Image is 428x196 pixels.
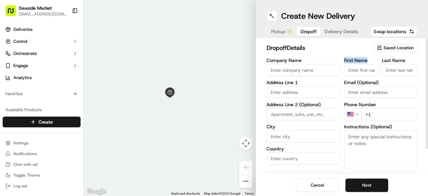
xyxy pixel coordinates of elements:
button: Saved Location [373,43,417,53]
a: Deliveries [3,24,81,35]
a: 📗Knowledge Base [4,94,54,106]
div: We're available if you need us! [23,70,85,76]
button: Control [3,36,81,47]
button: Keyboard shortcuts [171,191,200,196]
button: Seaside Market[EMAIL_ADDRESS][DOMAIN_NAME] [3,3,69,19]
span: Control [13,39,27,45]
button: Create [3,117,81,127]
span: Analytics [13,75,32,81]
label: Company Name [266,58,340,63]
label: Address Line 1 [266,80,340,85]
input: Apartment, suite, unit, etc. [266,108,340,120]
a: Open this area in Google Maps (opens a new window) [85,187,107,196]
div: Favorites [3,88,81,99]
button: Seaside Market [19,5,52,11]
span: Delivery Details [325,28,358,35]
input: Enter address [266,86,340,98]
span: Knowledge Base [13,97,51,104]
span: Notifications [13,151,37,156]
label: First Name [344,58,380,63]
input: Enter company name [266,64,340,76]
label: City [266,124,340,129]
button: Chat with us! [3,160,81,169]
span: Orchestrate [13,51,37,57]
p: Welcome 👋 [7,26,122,37]
button: Next [345,179,388,192]
input: Enter country [266,152,340,165]
input: Got a question? Start typing here... [17,43,120,50]
label: Country [266,146,340,151]
span: Settings [13,140,28,146]
button: Toggle Theme [3,171,81,180]
input: Enter email address [344,86,418,98]
button: Map camera controls [239,137,252,150]
button: Settings [3,138,81,148]
label: Zip Code [305,169,340,173]
label: Email (Optional) [344,80,418,85]
span: Deliveries [13,26,32,32]
button: Zoom out [239,175,252,188]
label: State [266,169,302,173]
div: 📗 [7,97,12,103]
button: Zoom in [239,161,252,174]
span: Pickup [271,28,285,35]
span: Saved Location [384,45,414,51]
span: Dropoff [301,28,317,35]
span: API Documentation [63,97,107,104]
div: Start new chat [23,64,110,70]
button: Orchestrate [3,48,81,59]
span: Engage [13,63,28,69]
div: 💻 [57,97,62,103]
span: Create [38,119,53,125]
input: Enter phone number [361,108,418,120]
a: 💻API Documentation [54,94,110,106]
a: Analytics [3,72,81,83]
label: Instructions (Optional) [344,124,418,129]
button: Cancel [296,179,339,192]
div: Available Products [3,105,81,115]
button: Notifications [3,149,81,158]
span: Chat with us! [13,162,38,167]
label: Address Line 2 (Optional) [266,102,340,107]
label: Phone Number [344,102,418,107]
button: Log out [3,181,81,191]
span: Swap locations [373,28,406,35]
a: Terms (opens in new tab) [244,192,254,195]
button: [EMAIL_ADDRESS][DOMAIN_NAME] [19,11,67,17]
button: Swap locations [370,26,417,37]
input: Enter first name [344,64,380,76]
a: Powered byPylon [47,113,81,118]
span: Toggle Theme [13,173,40,178]
img: Nash [7,6,20,20]
button: Engage [3,60,81,71]
button: Start new chat [114,66,122,74]
input: Enter last name [382,64,417,76]
h2: dropoff Details [266,43,369,53]
label: Last Name [382,58,417,63]
h1: Create New Delivery [281,11,355,21]
img: Google [85,187,107,196]
span: Log out [13,183,27,189]
span: Map data ©2025 Google [204,192,240,195]
img: 1736555255976-a54dd68f-1ca7-489b-9aae-adbdc363a1c4 [7,64,19,76]
span: Pylon [67,113,81,118]
input: Enter city [266,130,340,142]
